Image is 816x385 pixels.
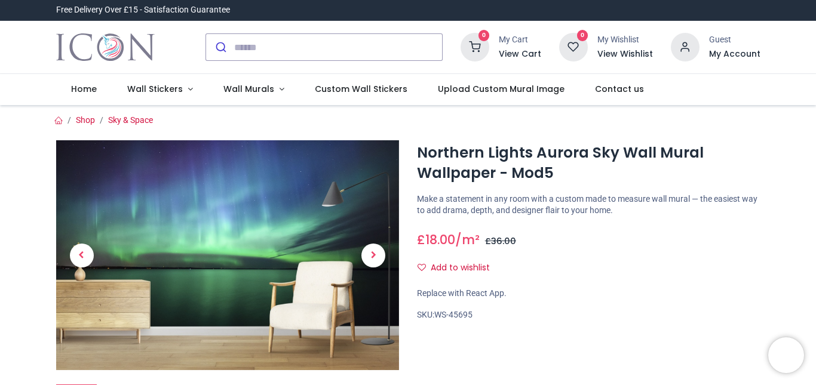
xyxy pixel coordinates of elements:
[438,83,565,95] span: Upload Custom Mural Image
[597,34,653,46] div: My Wishlist
[417,143,760,184] h1: Northern Lights Aurora Sky Wall Mural Wallpaper - Mod5
[56,4,230,16] div: Free Delivery Over £15 - Satisfaction Guarantee
[768,337,804,373] iframe: Brevo live chat
[71,83,97,95] span: Home
[108,115,153,125] a: Sky & Space
[315,83,407,95] span: Custom Wall Stickers
[348,175,399,335] a: Next
[417,193,760,217] p: Make a statement in any room with a custom made to measure wall mural — the easiest way to add dr...
[417,231,455,248] span: £
[206,34,234,60] button: Submit
[709,34,760,46] div: Guest
[70,244,94,267] span: Previous
[56,30,155,64] a: Logo of Icon Wall Stickers
[112,74,208,105] a: Wall Stickers
[56,140,400,370] img: Northern Lights Aurora Sky Wall Mural Wallpaper - Mod5
[709,48,760,60] a: My Account
[417,258,500,278] button: Add to wishlistAdd to wishlist
[56,30,155,64] img: Icon Wall Stickers
[499,48,541,60] a: View Cart
[597,48,653,60] a: View Wishlist
[208,74,299,105] a: Wall Murals
[417,309,760,321] div: SKU:
[461,42,489,51] a: 0
[559,42,588,51] a: 0
[577,30,588,41] sup: 0
[361,244,385,267] span: Next
[499,34,541,46] div: My Cart
[595,83,644,95] span: Contact us
[478,30,490,41] sup: 0
[485,235,516,247] span: £
[418,263,426,272] i: Add to wishlist
[510,4,760,16] iframe: Customer reviews powered by Trustpilot
[223,83,274,95] span: Wall Murals
[434,310,473,319] span: WS-45695
[56,175,108,335] a: Previous
[491,235,516,247] span: 36.00
[127,83,183,95] span: Wall Stickers
[417,288,760,300] div: Replace with React App.
[76,115,95,125] a: Shop
[425,231,455,248] span: 18.00
[455,231,480,248] span: /m²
